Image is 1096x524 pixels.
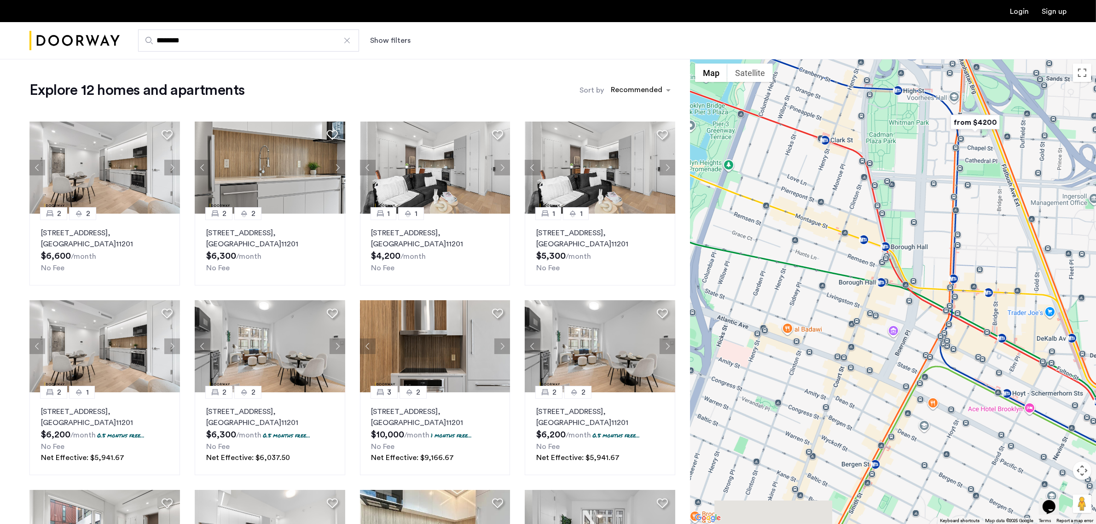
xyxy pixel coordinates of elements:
button: Next apartment [330,338,345,354]
img: 2013_638467222486381864.jpeg [29,300,180,392]
p: 0.5 months free... [263,431,310,439]
span: $5,300 [536,251,566,261]
span: $10,000 [371,430,405,439]
img: 2013_638466297561071540.jpeg [29,122,180,214]
a: 22[STREET_ADDRESS], [GEOGRAPHIC_DATA]112010.5 months free...No FeeNet Effective: $6,037.50 [195,392,345,475]
button: Previous apartment [29,338,45,354]
span: 2 [86,208,90,219]
button: Next apartment [660,338,675,354]
img: logo [29,23,120,58]
span: Net Effective: $6,037.50 [206,454,290,461]
button: Previous apartment [195,160,210,175]
button: Keyboard shortcuts [940,518,980,524]
button: Show street map [695,64,727,82]
span: 2 [417,387,421,398]
sub: /month [70,431,96,439]
span: Net Effective: $5,941.67 [536,454,620,461]
img: 2013_638467287610568915.jpeg [360,300,510,392]
span: $6,200 [536,430,566,439]
button: Next apartment [164,338,180,354]
div: Recommended [609,84,662,98]
button: Previous apartment [525,160,540,175]
span: 2 [57,208,61,219]
a: Registration [1042,8,1067,15]
a: 22[STREET_ADDRESS], [GEOGRAPHIC_DATA]11201No Fee [195,214,345,285]
p: [STREET_ADDRESS] 11201 [536,227,664,250]
span: $6,300 [206,251,236,261]
button: Previous apartment [525,338,540,354]
ng-select: sort-apartment [606,82,675,99]
span: 2 [222,387,226,398]
button: Drag Pegman onto the map to open Street View [1073,495,1091,513]
p: [STREET_ADDRESS] 11201 [371,406,499,428]
span: 1 [388,208,390,219]
button: Map camera controls [1073,461,1091,480]
a: 11[STREET_ADDRESS], [GEOGRAPHIC_DATA]11201No Fee [525,214,675,285]
span: 2 [251,208,255,219]
button: Next apartment [164,160,180,175]
button: Next apartment [494,160,510,175]
span: 1 [580,208,583,219]
img: 2013_638467682336342948.jpeg [360,122,510,214]
a: Terms [1039,518,1051,524]
span: 1 [552,208,555,219]
a: 32[STREET_ADDRESS], [GEOGRAPHIC_DATA]112011 months free...No FeeNet Effective: $9,166.67 [360,392,510,475]
span: No Fee [536,264,560,272]
p: 0.5 months free... [592,431,640,439]
span: 2 [552,387,557,398]
span: $6,200 [41,430,70,439]
sub: /month [71,253,96,260]
span: No Fee [41,264,64,272]
label: Sort by [580,85,604,96]
button: Show satellite imagery [727,64,773,82]
button: Previous apartment [29,160,45,175]
button: Next apartment [494,338,510,354]
img: Google [693,512,723,524]
button: Show or hide filters [370,35,411,46]
span: No Fee [536,443,560,450]
img: 2013_638467227814964244.jpeg [195,122,345,214]
span: 1 [415,208,418,219]
span: 2 [251,387,255,398]
p: [STREET_ADDRESS] 11201 [536,406,664,428]
div: from $4200 [947,112,1003,133]
span: Net Effective: $5,941.67 [41,454,124,461]
span: 3 [388,387,392,398]
input: Apartment Search [138,29,359,52]
sub: /month [566,253,591,260]
a: Report a map error [1056,518,1093,524]
a: Cazamio Logo [29,23,120,58]
sub: /month [566,431,591,439]
img: 2013_638467225680979794.jpeg [525,300,675,392]
a: 21[STREET_ADDRESS], [GEOGRAPHIC_DATA]112010.5 months free...No FeeNet Effective: $5,941.67 [29,392,180,475]
a: 11[STREET_ADDRESS], [GEOGRAPHIC_DATA]11201No Fee [360,214,510,285]
span: No Fee [206,264,230,272]
h1: Explore 12 homes and apartments [29,81,244,99]
span: Map data ©2025 Google [985,518,1033,523]
span: No Fee [41,443,64,450]
button: Previous apartment [360,338,376,354]
a: 22[STREET_ADDRESS], [GEOGRAPHIC_DATA]11201No Fee [29,214,180,285]
button: Previous apartment [195,338,210,354]
span: 1 [86,387,89,398]
button: Toggle fullscreen view [1073,64,1091,82]
span: $6,300 [206,430,236,439]
sub: /month [405,431,430,439]
span: No Fee [371,443,395,450]
p: [STREET_ADDRESS] 11201 [371,227,499,250]
span: Net Effective: $9,166.67 [371,454,454,461]
iframe: chat widget [1039,487,1068,515]
span: 2 [57,387,61,398]
span: No Fee [371,264,395,272]
sub: /month [236,253,261,260]
span: 2 [222,208,226,219]
a: Open this area in Google Maps (opens a new window) [693,512,723,524]
sub: /month [401,253,426,260]
p: 1 months free... [431,431,472,439]
p: [STREET_ADDRESS] 11201 [206,406,334,428]
p: [STREET_ADDRESS] 11201 [206,227,334,250]
img: 2013_638467232898284452.jpeg [195,300,345,392]
p: [STREET_ADDRESS] 11201 [41,406,168,428]
span: $6,600 [41,251,71,261]
p: [STREET_ADDRESS] 11201 [41,227,168,250]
